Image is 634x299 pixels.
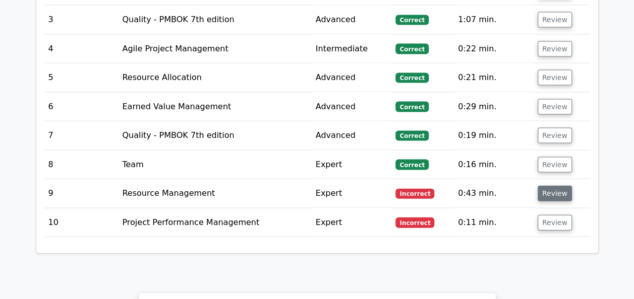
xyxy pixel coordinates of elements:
button: Review [538,128,572,143]
td: Advanced [312,6,392,34]
td: Advanced [312,63,392,92]
td: 0:21 min. [454,63,534,92]
td: Quality - PMBOK 7th edition [118,121,311,150]
td: Expert [312,151,392,179]
span: Incorrect [395,217,434,228]
td: Resource Allocation [118,63,311,92]
span: Correct [395,15,428,25]
td: Quality - PMBOK 7th edition [118,6,311,34]
td: 0:29 min. [454,93,534,121]
td: 0:19 min. [454,121,534,150]
td: 8 [44,151,119,179]
td: 3 [44,6,119,34]
td: Expert [312,179,392,208]
td: 5 [44,63,119,92]
td: 0:43 min. [454,179,534,208]
span: Correct [395,102,428,112]
td: Advanced [312,121,392,150]
td: Project Performance Management [118,208,311,237]
td: Advanced [312,93,392,121]
td: 6 [44,93,119,121]
td: 0:22 min. [454,35,534,63]
td: 9 [44,179,119,208]
td: 0:11 min. [454,208,534,237]
span: Correct [395,73,428,83]
td: Resource Management [118,179,311,208]
span: Correct [395,160,428,170]
button: Review [538,99,572,115]
td: 7 [44,121,119,150]
td: 0:16 min. [454,151,534,179]
button: Review [538,186,572,201]
span: Incorrect [395,189,434,199]
td: Team [118,151,311,179]
td: 4 [44,35,119,63]
td: Expert [312,208,392,237]
button: Review [538,70,572,86]
button: Review [538,41,572,57]
td: Earned Value Management [118,93,311,121]
td: 10 [44,208,119,237]
button: Review [538,215,572,231]
td: Agile Project Management [118,35,311,63]
button: Review [538,157,572,173]
td: Intermediate [312,35,392,63]
span: Correct [395,131,428,141]
button: Review [538,12,572,28]
td: 1:07 min. [454,6,534,34]
span: Correct [395,44,428,54]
